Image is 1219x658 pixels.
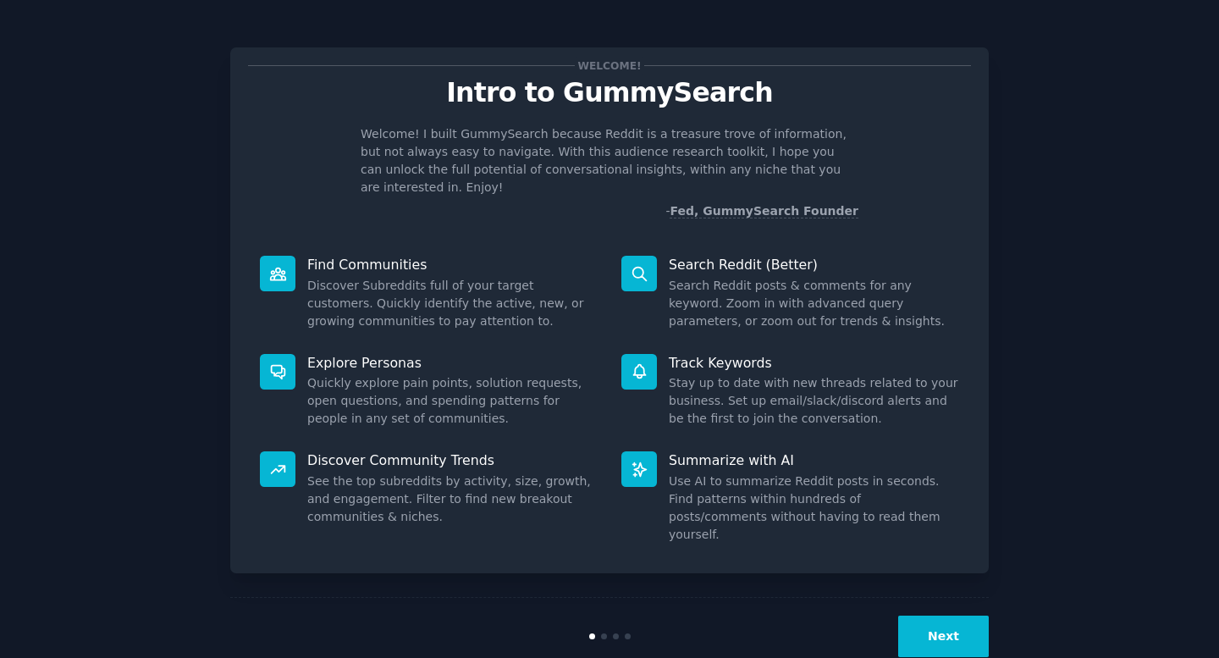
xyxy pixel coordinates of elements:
[307,256,598,274] p: Find Communities
[307,473,598,526] dd: See the top subreddits by activity, size, growth, and engagement. Filter to find new breakout com...
[307,354,598,372] p: Explore Personas
[669,277,959,330] dd: Search Reddit posts & comments for any keyword. Zoom in with advanced query parameters, or zoom o...
[669,451,959,469] p: Summarize with AI
[361,125,858,196] p: Welcome! I built GummySearch because Reddit is a treasure trove of information, but not always ea...
[669,374,959,428] dd: Stay up to date with new threads related to your business. Set up email/slack/discord alerts and ...
[669,354,959,372] p: Track Keywords
[307,374,598,428] dd: Quickly explore pain points, solution requests, open questions, and spending patterns for people ...
[669,256,959,274] p: Search Reddit (Better)
[307,277,598,330] dd: Discover Subreddits full of your target customers. Quickly identify the active, new, or growing c...
[665,202,858,220] div: -
[669,473,959,544] dd: Use AI to summarize Reddit posts in seconds. Find patterns within hundreds of posts/comments with...
[670,204,858,218] a: Fed, GummySearch Founder
[898,616,989,657] button: Next
[248,78,971,108] p: Intro to GummySearch
[307,451,598,469] p: Discover Community Trends
[575,57,644,75] span: Welcome!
